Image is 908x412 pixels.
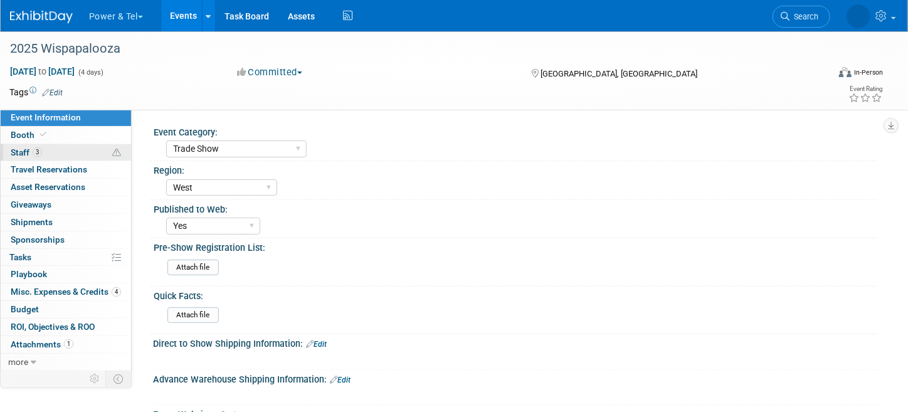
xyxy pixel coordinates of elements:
span: Attachments [11,339,73,349]
td: Tags [9,86,63,98]
img: ExhibitDay [10,11,73,23]
a: Edit [306,340,327,349]
div: Advance Warehouse Shipping Information: [153,370,883,386]
span: 1 [64,339,73,349]
div: 2025 Wispapalooza [6,38,808,60]
a: Booth [1,127,131,144]
span: Budget [11,304,39,314]
div: Quick Facts: [154,287,877,302]
a: Staff3 [1,144,131,161]
a: Sponsorships [1,231,131,248]
a: Giveaways [1,196,131,213]
a: Shipments [1,214,131,231]
span: Playbook [11,269,47,279]
span: Staff [11,147,42,157]
span: more [8,357,28,367]
span: ROI, Objectives & ROO [11,322,95,332]
span: Search [789,12,818,21]
a: ROI, Objectives & ROO [1,319,131,335]
i: Booth reservation complete [40,131,46,138]
span: Giveaways [11,199,51,209]
td: Personalize Event Tab Strip [84,371,106,387]
span: Potential Scheduling Conflict -- at least one attendee is tagged in another overlapping event. [112,147,121,159]
div: Event Format [753,65,883,84]
a: Asset Reservations [1,179,131,196]
a: Search [773,6,830,28]
span: Booth [11,130,49,140]
span: Sponsorships [11,235,65,245]
div: Published to Web: [154,200,877,216]
span: Shipments [11,217,53,227]
span: Event Information [11,112,81,122]
a: Edit [330,376,351,384]
span: Asset Reservations [11,182,85,192]
span: (4 days) [77,68,103,77]
a: Playbook [1,266,131,283]
span: 4 [112,287,121,297]
div: In-Person [853,68,883,77]
div: Event Category: [154,123,877,139]
a: Event Information [1,109,131,126]
span: Travel Reservations [11,164,87,174]
a: Attachments1 [1,336,131,353]
div: Direct to Show Shipping Information: [153,334,883,351]
button: Committed [233,66,307,79]
a: Misc. Expenses & Credits4 [1,283,131,300]
img: Melissa Seibring [847,4,870,28]
div: Region: [154,161,877,177]
div: Event Rating [848,86,882,92]
a: more [1,354,131,371]
span: [DATE] [DATE] [9,66,75,77]
a: Tasks [1,249,131,266]
span: Tasks [9,252,31,262]
img: Format-Inperson.png [839,67,852,77]
a: Edit [42,88,63,97]
div: Pre-Show Registration List: [154,238,877,254]
span: 3 [33,147,42,157]
td: Toggle Event Tabs [106,371,132,387]
span: [GEOGRAPHIC_DATA], [GEOGRAPHIC_DATA] [541,69,697,78]
span: to [36,66,48,77]
a: Travel Reservations [1,161,131,178]
a: Budget [1,301,131,318]
span: Misc. Expenses & Credits [11,287,121,297]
